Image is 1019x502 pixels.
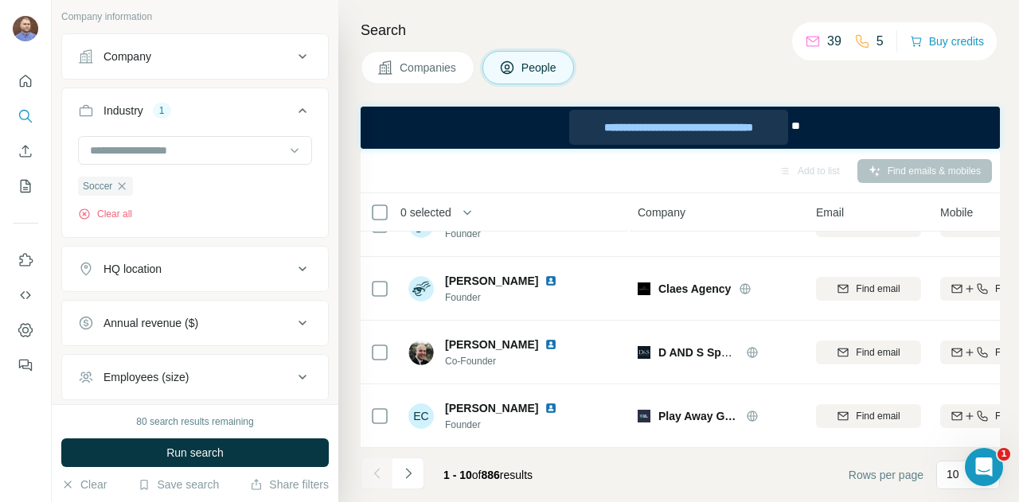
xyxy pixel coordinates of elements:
[856,409,900,423] span: Find email
[13,67,38,95] button: Quick start
[638,410,650,422] img: Logo of Play Away Global
[13,316,38,344] button: Dashboard
[876,32,884,51] p: 5
[153,103,171,118] div: 1
[658,408,738,424] span: Play Away Global
[443,469,472,481] span: 1 - 10
[940,204,973,220] span: Mobile
[61,438,329,467] button: Run search
[61,477,107,492] button: Clear
[965,448,1003,486] iframe: Intercom live chat
[638,346,650,359] img: Logo of D AND S Sports Management
[482,469,500,481] span: 886
[816,277,921,301] button: Find email
[13,281,38,309] button: Use Surfe API
[361,19,1000,41] h4: Search
[445,337,538,352] span: [PERSON_NAME]
[62,91,328,136] button: Industry1
[392,457,424,489] button: Navigate to next page
[166,445,224,461] span: Run search
[472,469,482,481] span: of
[638,204,685,220] span: Company
[103,369,189,385] div: Employees (size)
[103,261,162,277] div: HQ location
[849,467,923,483] span: Rows per page
[856,345,900,360] span: Find email
[250,477,329,492] button: Share filters
[445,400,538,416] span: [PERSON_NAME]
[443,469,533,481] span: results
[816,204,844,220] span: Email
[13,351,38,379] button: Feedback
[400,60,458,76] span: Companies
[61,10,329,24] p: Company information
[408,276,434,302] img: Avatar
[445,227,564,241] span: Founder
[136,414,253,429] div: 80 search results remaining
[103,103,143,119] div: Industry
[62,250,328,288] button: HQ location
[521,60,558,76] span: People
[445,273,538,289] span: [PERSON_NAME]
[83,179,112,193] span: Soccer
[658,346,814,359] span: D AND S Sports Management
[856,282,900,296] span: Find email
[13,246,38,274] button: Use Surfe on LinkedIn
[13,137,38,165] button: Enrich CSV
[13,172,38,200] button: My lists
[13,16,38,41] img: Avatar
[103,49,151,64] div: Company
[62,37,328,76] button: Company
[62,304,328,342] button: Annual revenue ($)
[658,281,731,297] span: Claes Agency
[545,402,557,414] img: LinkedIn logo
[445,354,564,368] span: Co-Founder
[638,282,650,295] img: Logo of Claes Agency
[138,477,219,492] button: Save search
[998,448,1010,461] span: 1
[62,358,328,396] button: Employees (size)
[545,338,557,351] img: LinkedIn logo
[408,340,434,365] img: Avatar
[947,466,959,482] p: 10
[13,102,38,130] button: Search
[816,341,921,364] button: Find email
[78,207,132,221] button: Clear all
[400,204,451,220] span: 0 selected
[103,315,198,331] div: Annual revenue ($)
[816,404,921,428] button: Find email
[361,107,1000,149] iframe: Banner
[408,403,434,429] div: EC
[827,32,841,51] p: 39
[545,274,557,287] img: LinkedIn logo
[445,290,564,305] span: Founder
[445,418,564,432] span: Founder
[910,30,984,53] button: Buy credits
